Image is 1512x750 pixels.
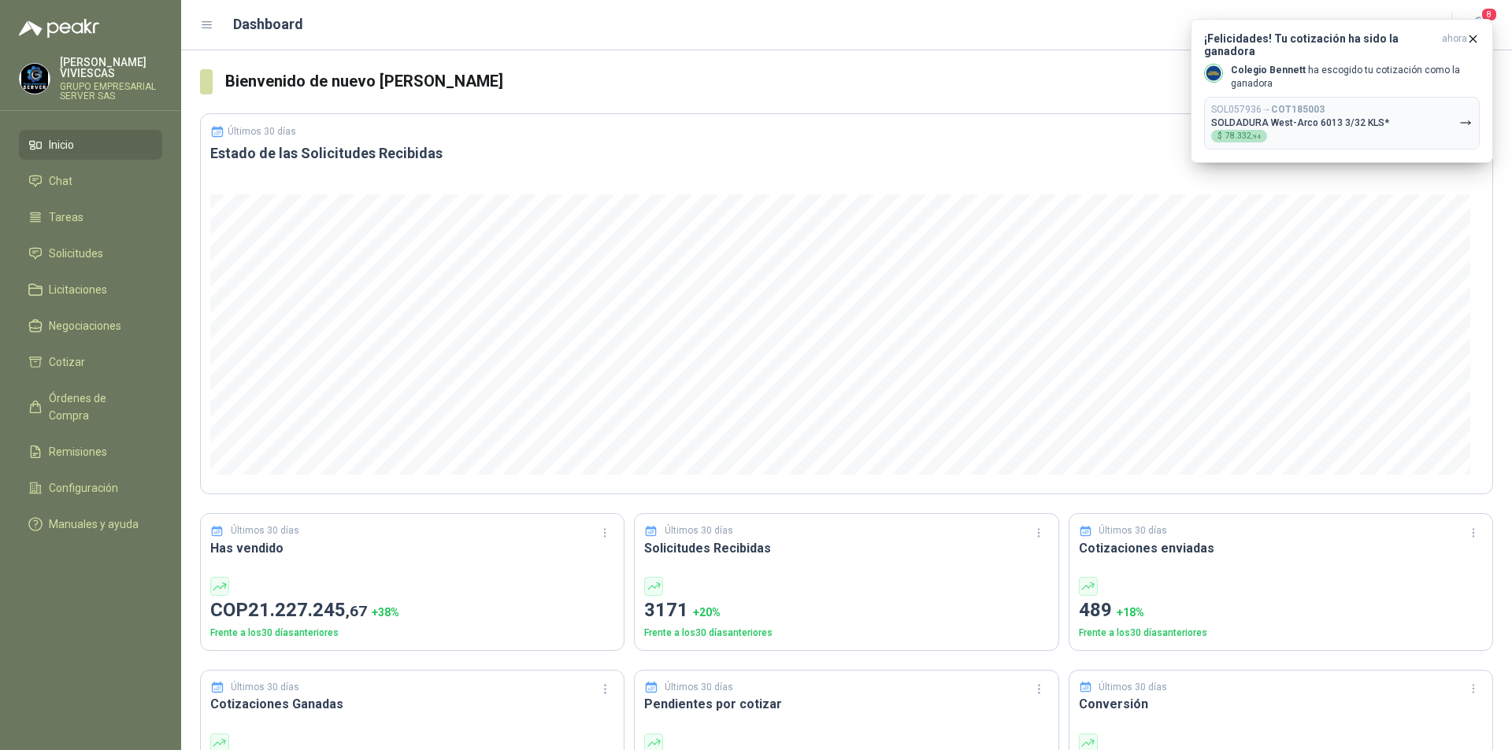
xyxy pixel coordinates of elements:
[19,383,162,430] a: Órdenes de Compra
[49,515,139,533] span: Manuales y ayuda
[1079,694,1483,714] h3: Conversión
[231,680,299,695] p: Últimos 30 días
[210,538,614,558] h3: Has vendido
[1191,19,1493,163] button: ¡Felicidades! Tu cotización ha sido la ganadoraahora Company LogoColegio Bennett ha escogido tu c...
[665,523,733,538] p: Últimos 30 días
[1099,680,1167,695] p: Últimos 30 días
[233,13,303,35] h1: Dashboard
[19,202,162,232] a: Tareas
[19,347,162,377] a: Cotizar
[19,509,162,539] a: Manuales y ayuda
[1099,523,1167,538] p: Últimos 30 días
[231,523,299,538] p: Últimos 30 días
[1204,32,1436,57] h3: ¡Felicidades! Tu cotización ha sido la ganadora
[60,57,162,79] p: [PERSON_NAME] VIVIESCAS
[1211,117,1389,128] p: SOLDADURA West-Arco 6013 3/32 KLS*
[49,281,107,298] span: Licitaciones
[1117,606,1144,619] span: + 18 %
[1480,7,1498,22] span: 8
[49,245,103,262] span: Solicitudes
[210,144,1483,163] h3: Estado de las Solicitudes Recibidas
[210,596,614,626] p: COP
[1251,133,1261,140] span: ,94
[1205,65,1222,82] img: Company Logo
[644,694,1048,714] h3: Pendientes por cotizar
[19,473,162,503] a: Configuración
[49,317,121,334] span: Negociaciones
[19,238,162,268] a: Solicitudes
[49,209,83,226] span: Tareas
[1211,104,1325,116] p: SOL057936 →
[665,680,733,695] p: Últimos 30 días
[693,606,721,619] span: + 20 %
[49,353,85,371] span: Cotizar
[1231,65,1306,76] b: Colegio Bennett
[19,311,162,341] a: Negociaciones
[1442,32,1467,57] span: ahora
[19,19,99,38] img: Logo peakr
[49,390,147,424] span: Órdenes de Compra
[210,626,614,641] p: Frente a los 30 días anteriores
[49,172,72,190] span: Chat
[346,602,367,620] span: ,67
[372,606,399,619] span: + 38 %
[644,538,1048,558] h3: Solicitudes Recibidas
[19,275,162,305] a: Licitaciones
[228,126,296,137] p: Últimos 30 días
[1204,97,1480,150] button: SOL057936→COT185003SOLDADURA West-Arco 6013 3/32 KLS*$78.332,94
[1211,130,1267,142] div: $
[1079,626,1483,641] p: Frente a los 30 días anteriores
[225,69,1493,94] h3: Bienvenido de nuevo [PERSON_NAME]
[644,596,1048,626] p: 3171
[49,443,107,460] span: Remisiones
[20,64,50,94] img: Company Logo
[19,130,162,160] a: Inicio
[19,437,162,467] a: Remisiones
[49,136,74,153] span: Inicio
[1271,104,1325,115] b: COT185003
[1231,64,1480,91] p: ha escogido tu cotización como la ganadora
[49,479,118,497] span: Configuración
[1465,11,1493,39] button: 8
[644,626,1048,641] p: Frente a los 30 días anteriores
[1079,596,1483,626] p: 489
[248,599,367,621] span: 21.227.245
[1079,538,1483,558] h3: Cotizaciones enviadas
[60,82,162,101] p: GRUPO EMPRESARIAL SERVER SAS
[1225,132,1261,140] span: 78.332
[19,166,162,196] a: Chat
[210,694,614,714] h3: Cotizaciones Ganadas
